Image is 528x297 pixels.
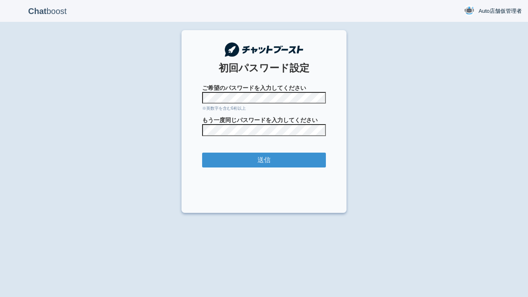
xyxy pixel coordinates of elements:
[202,153,326,168] input: 送信
[225,42,303,57] img: チャットブースト
[28,7,46,16] b: Chat
[202,84,326,92] span: ご希望のパスワードを入力してください
[202,61,326,75] div: 初回パスワード設定
[202,116,326,124] span: もう一度同じパスワードを入力してください
[464,5,474,16] img: User Image
[478,7,522,15] span: Auto店舗仮管理者
[202,106,326,111] div: ※英数字を含む6桁以上
[6,1,89,21] p: boost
